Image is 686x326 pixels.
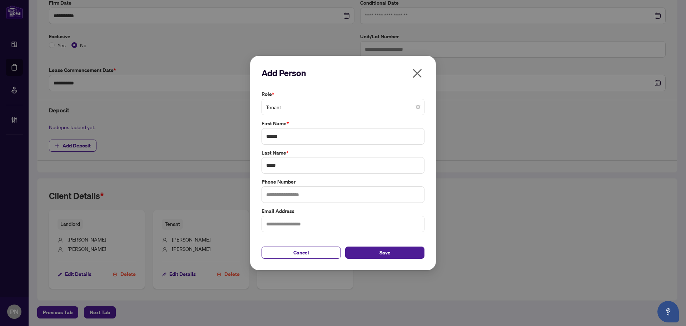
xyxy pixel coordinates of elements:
label: Last Name [262,149,424,157]
button: Save [345,247,424,259]
span: close [412,68,423,79]
h2: Add Person [262,67,424,79]
span: Cancel [293,247,309,258]
span: Tenant [266,100,420,114]
label: Phone Number [262,178,424,186]
label: Role [262,90,424,98]
span: Save [379,247,391,258]
span: close-circle [416,105,420,109]
button: Open asap [657,301,679,322]
label: Email Address [262,207,424,215]
label: First Name [262,120,424,127]
button: Cancel [262,247,341,259]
